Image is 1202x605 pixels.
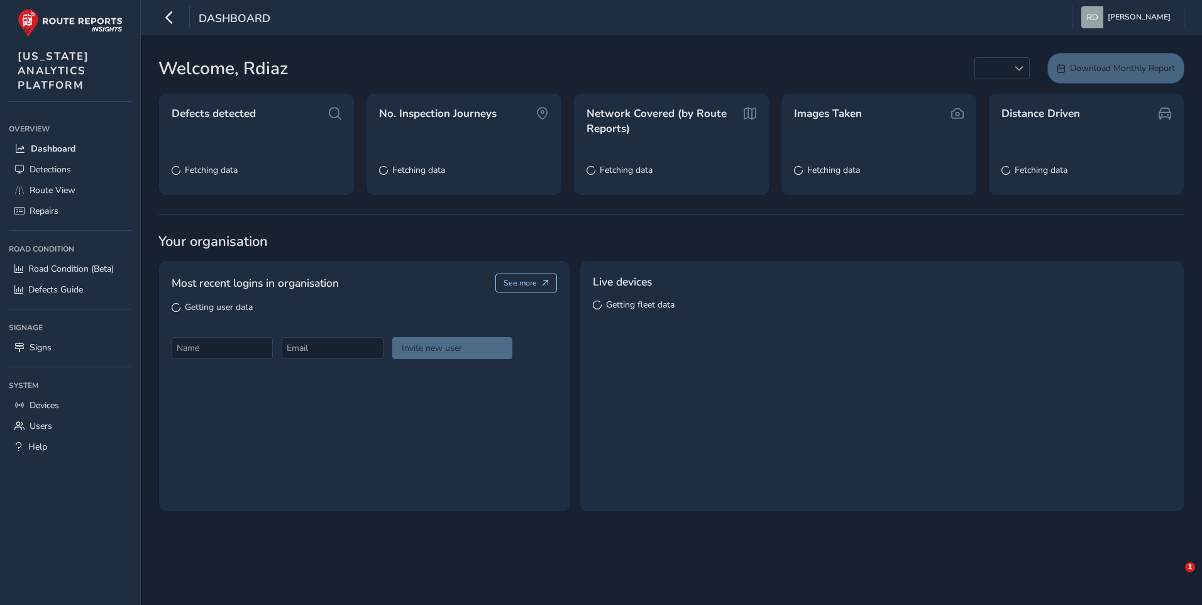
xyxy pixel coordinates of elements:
span: Fetching data [1015,164,1067,176]
span: Welcome, Rdiaz [158,55,288,82]
span: Live devices [593,274,652,290]
span: 1 [1185,562,1195,572]
span: Your organisation [158,232,1184,251]
button: [PERSON_NAME] [1081,6,1175,28]
a: Road Condition (Beta) [9,258,131,279]
a: Users [9,416,131,436]
span: Repairs [30,205,58,217]
span: Defects Guide [28,284,83,296]
span: Devices [30,399,59,411]
a: Repairs [9,201,131,221]
img: diamond-layout [1081,6,1103,28]
span: Fetching data [185,164,238,176]
span: Detections [30,164,71,175]
a: Help [9,436,131,457]
span: Users [30,420,52,432]
span: Distance Driven [1001,106,1080,121]
a: Devices [9,395,131,416]
div: Overview [9,119,131,138]
span: [US_STATE] ANALYTICS PLATFORM [18,49,89,92]
img: rr logo [18,9,123,37]
a: Signs [9,337,131,358]
span: Most recent logins in organisation [172,275,339,291]
span: Fetching data [392,164,445,176]
a: Route View [9,180,131,201]
span: Network Covered (by Route Reports) [587,106,739,136]
span: Fetching data [600,164,653,176]
span: See more [504,278,537,288]
iframe: Intercom live chat [1159,562,1189,592]
span: No. Inspection Journeys [379,106,497,121]
span: [PERSON_NAME] [1108,6,1171,28]
span: Getting fleet data [606,299,675,311]
span: Dashboard [31,143,75,155]
span: Images Taken [794,106,862,121]
div: Road Condition [9,240,131,258]
span: Signs [30,341,52,353]
button: See more [495,274,558,292]
div: Signage [9,318,131,337]
div: System [9,376,131,395]
a: Detections [9,159,131,180]
input: Name [172,337,273,359]
a: Defects Guide [9,279,131,300]
span: Defects detected [172,106,256,121]
span: Getting user data [185,301,253,313]
span: Road Condition (Beta) [28,263,114,275]
span: Help [28,441,47,453]
span: Route View [30,184,75,196]
input: Email [282,337,383,359]
span: Fetching data [807,164,860,176]
a: Dashboard [9,138,131,159]
span: Dashboard [199,11,270,28]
